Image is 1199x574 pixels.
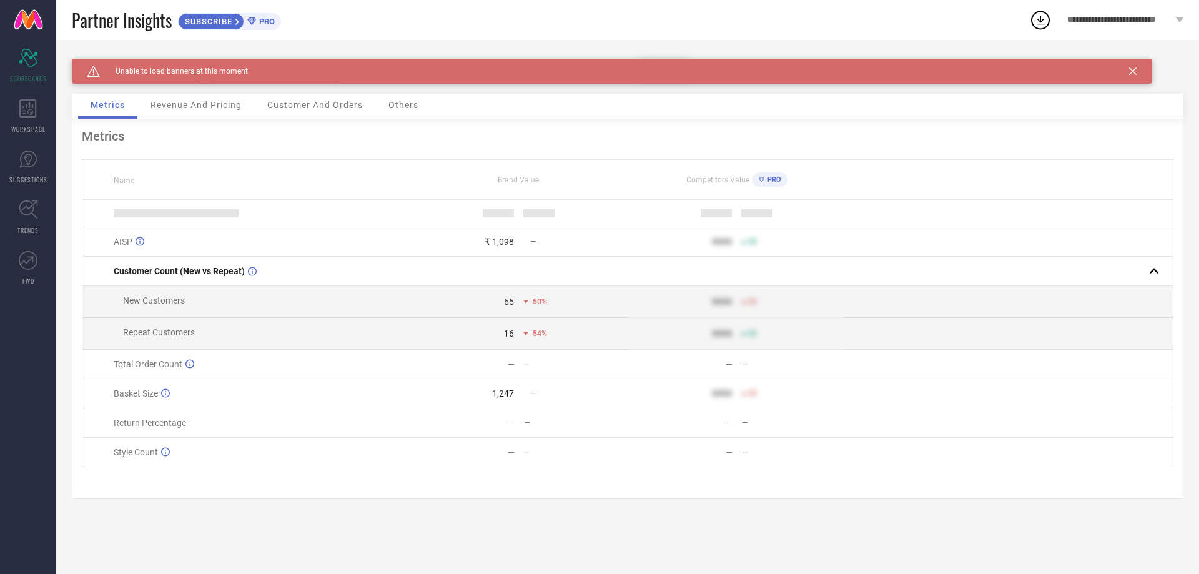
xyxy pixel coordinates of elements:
span: 50 [748,237,757,246]
span: Total Order Count [114,359,182,369]
span: FWD [22,276,34,285]
span: Others [388,100,418,110]
div: — [742,418,845,427]
span: Customer Count (New vs Repeat) [114,266,245,276]
div: 16 [504,329,514,339]
span: Style Count [114,447,158,457]
div: Open download list [1029,9,1052,31]
div: — [524,418,627,427]
div: 65 [504,297,514,307]
span: PRO [764,176,781,184]
span: SUBSCRIBE [179,17,235,26]
span: — [530,389,536,398]
div: — [508,418,515,428]
span: AISP [114,237,132,247]
span: Basket Size [114,388,158,398]
div: — [524,360,627,369]
span: Brand Value [498,176,539,184]
div: — [508,447,515,457]
span: TRENDS [17,225,39,235]
div: — [726,447,733,457]
span: -54% [530,329,547,338]
span: Revenue And Pricing [150,100,242,110]
span: Customer And Orders [267,100,363,110]
div: Metrics [82,129,1173,144]
span: Unable to load banners at this moment [100,67,248,76]
div: Brand [72,59,197,67]
a: SUBSCRIBEPRO [178,10,281,30]
div: 9999 [712,237,732,247]
div: 1,247 [492,388,514,398]
div: — [726,359,733,369]
div: — [508,359,515,369]
div: 9999 [712,329,732,339]
div: 9999 [712,388,732,398]
span: -50% [530,297,547,306]
span: Metrics [91,100,125,110]
span: Name [114,176,134,185]
span: Partner Insights [72,7,172,33]
span: PRO [256,17,275,26]
div: — [726,418,733,428]
span: Competitors Value [686,176,749,184]
div: ₹ 1,098 [485,237,514,247]
span: Return Percentage [114,418,186,428]
div: — [524,448,627,457]
span: 50 [748,297,757,306]
div: — [742,360,845,369]
span: New Customers [123,295,185,305]
span: SCORECARDS [10,74,47,83]
div: 9999 [712,297,732,307]
span: — [530,237,536,246]
span: SUGGESTIONS [9,175,47,184]
span: Repeat Customers [123,327,195,337]
span: 50 [748,329,757,338]
span: 50 [748,389,757,398]
span: WORKSPACE [11,124,46,134]
div: — [742,448,845,457]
